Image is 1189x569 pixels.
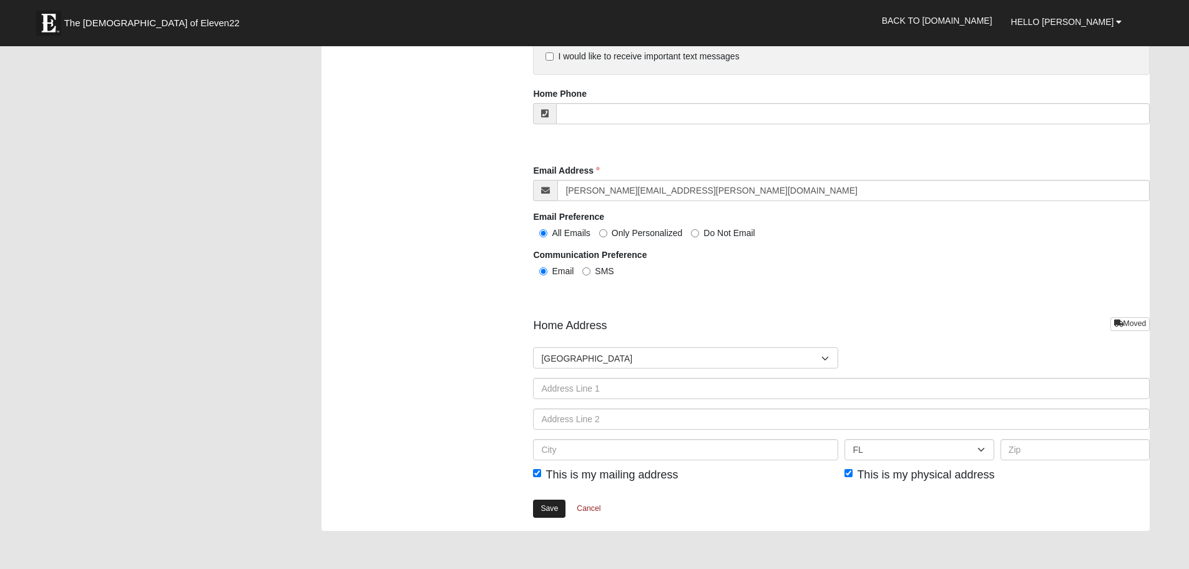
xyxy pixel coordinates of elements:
[1002,6,1132,37] a: Hello [PERSON_NAME]
[541,348,821,369] span: [GEOGRAPHIC_DATA]
[30,4,280,36] a: The [DEMOGRAPHIC_DATA] of Eleven22
[691,229,699,237] input: Do Not Email
[533,439,838,460] input: City
[844,469,853,477] input: This is my physical address
[552,266,574,276] span: Email
[558,51,739,61] span: I would like to receive important text messages
[1001,439,1150,460] input: Zip
[703,228,755,238] span: Do Not Email
[533,408,1150,430] input: Address Line 2
[533,469,541,477] input: This is my mailing address
[533,164,600,177] label: Email Address
[36,11,61,36] img: Eleven22 logo
[64,17,240,29] span: The [DEMOGRAPHIC_DATA] of Eleven22
[533,317,607,334] span: Home Address
[595,266,614,276] span: SMS
[599,229,607,237] input: Only Personalized
[569,499,609,518] a: Cancel
[533,87,587,100] label: Home Phone
[857,468,994,481] span: This is my physical address
[1011,17,1114,27] span: Hello [PERSON_NAME]
[533,500,565,518] a: Save
[873,5,1002,36] a: Back to [DOMAIN_NAME]
[546,52,554,61] input: I would like to receive important text messages
[612,228,683,238] span: Only Personalized
[552,228,590,238] span: All Emails
[539,267,547,275] input: Email
[533,378,1150,399] input: Address Line 1
[1110,317,1150,330] a: Moved
[533,210,604,223] label: Email Preference
[546,468,678,481] span: This is my mailing address
[533,249,647,261] label: Communication Preference
[582,267,590,275] input: SMS
[539,229,547,237] input: All Emails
